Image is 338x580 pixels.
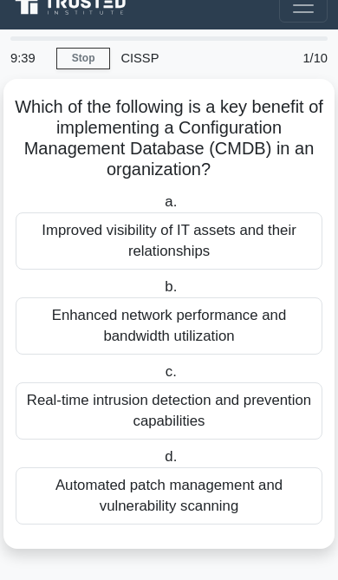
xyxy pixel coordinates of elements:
div: Real-time intrusion detection and prevention capabilities [16,382,322,440]
div: Enhanced network performance and bandwidth utilization [16,297,322,355]
span: b. [165,278,177,295]
div: CISSP [110,41,282,75]
div: 1/10 [282,41,338,75]
h5: Which of the following is a key benefit of implementing a Configuration Management Database (CMDB... [14,96,324,181]
a: Stop [56,48,110,69]
span: a. [165,193,177,210]
div: Improved visibility of IT assets and their relationships [16,212,322,270]
div: Automated patch management and vulnerability scanning [16,467,322,525]
span: c. [166,363,177,380]
span: d. [165,448,177,465]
